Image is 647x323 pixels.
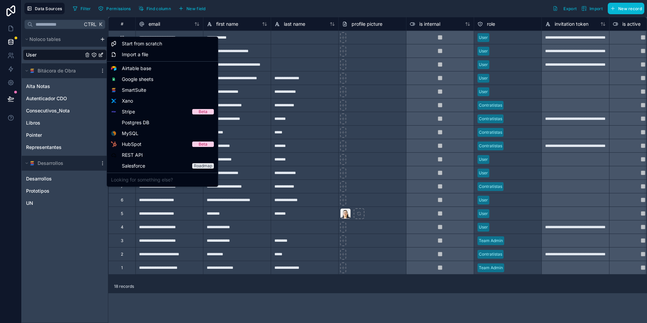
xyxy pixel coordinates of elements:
[194,163,212,169] div: Roadmap
[122,98,133,104] span: Xano
[111,78,116,81] img: Google sheets logo
[108,174,217,185] div: Looking for something else?
[111,120,116,125] img: Postgres logo
[122,51,148,58] span: Import a file
[122,141,141,148] span: HubSpot
[111,152,116,158] img: API icon
[122,130,138,137] span: MySQL
[122,152,143,158] span: REST API
[122,76,153,83] span: Google sheets
[111,66,116,71] img: Airtable logo
[199,109,207,114] div: Beta
[199,142,207,147] div: Beta
[111,142,116,147] img: HubSpot logo
[111,131,116,136] img: MySQL logo
[111,87,116,93] img: SmartSuite
[122,65,151,72] span: Airtable base
[122,119,149,126] span: Postgres DB
[111,98,116,104] img: Xano logo
[122,108,135,115] span: Stripe
[122,163,145,169] span: Salesforce
[111,109,116,114] img: Stripe logo
[122,40,162,47] span: Start from scratch
[111,164,116,168] img: Salesforce
[122,87,146,93] span: SmartSuite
